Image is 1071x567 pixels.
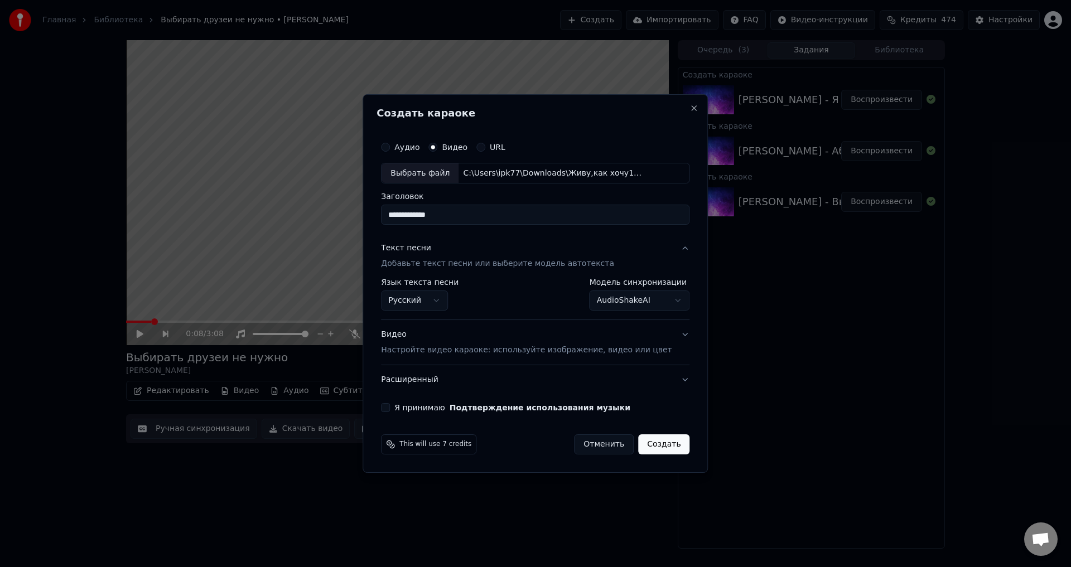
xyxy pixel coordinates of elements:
p: Добавьте текст песни или выберите модель автотекста [381,259,614,270]
button: Расширенный [381,365,689,394]
label: URL [490,143,505,151]
label: Модель синхронизации [590,279,690,287]
button: ВидеоНастройте видео караоке: используйте изображение, видео или цвет [381,321,689,365]
button: Текст песниДобавьте текст песни или выберите модель автотекста [381,234,689,279]
label: Я принимаю [394,404,630,411]
button: Отменить [574,434,634,454]
label: Видео [442,143,467,151]
button: Создать [638,434,689,454]
label: Язык текста песни [381,279,459,287]
label: Аудио [394,143,419,151]
div: Текст песниДобавьте текст песни или выберите модель автотекста [381,279,689,320]
div: Текст песни [381,243,431,254]
div: Видео [381,329,672,356]
div: Выбрать файл [382,163,459,183]
p: Настройте видео караоке: используйте изображение, видео или цвет [381,345,672,356]
label: Заголовок [381,193,689,201]
span: This will use 7 credits [399,440,471,449]
div: C:\Users\ipk77\Downloads\Живу,как хочу1.mp4 [459,168,648,179]
h2: Создать караоке [377,108,694,118]
button: Я принимаю [450,404,630,411]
